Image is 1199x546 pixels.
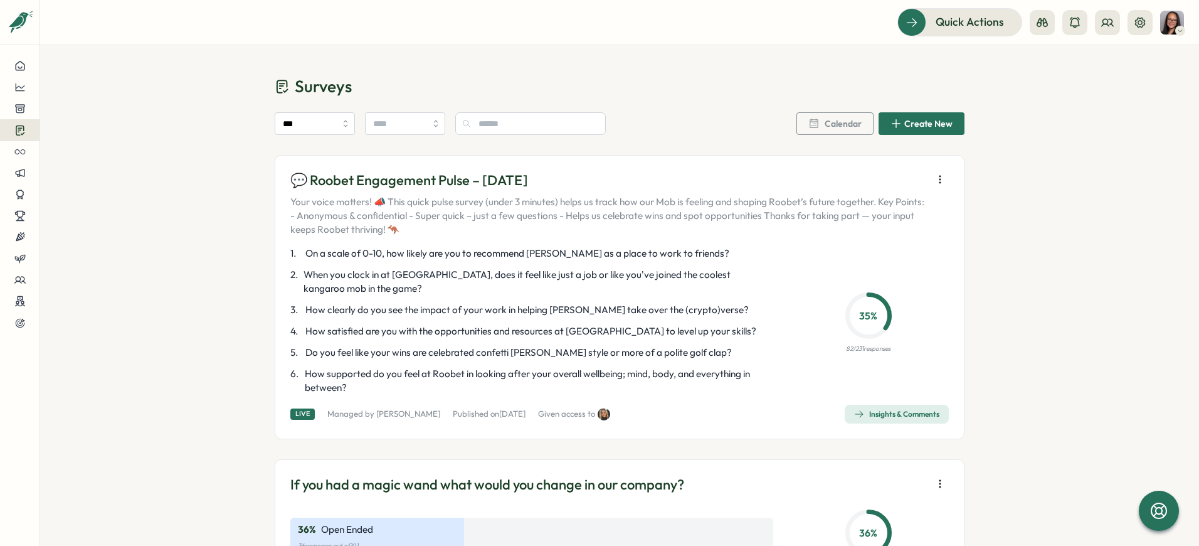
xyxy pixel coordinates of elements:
button: Create New [879,112,964,135]
span: How supported do you feel at Roobet in looking after your overall wellbeing; mind, body, and ever... [305,367,773,395]
span: When you clock in at [GEOGRAPHIC_DATA], does it feel like just a job or like you've joined the co... [304,268,773,296]
p: Managed by [327,409,440,420]
p: Open Ended [321,523,373,537]
p: Your voice matters! 📣 This quick pulse survey (under 3 minutes) helps us track how our Mob is fee... [290,195,926,237]
span: 5 . [290,346,303,360]
div: Insights & Comments [854,409,939,419]
p: If you had a magic wand what would you change in our company? [290,475,684,495]
span: How satisfied are you with the opportunities and resources at [GEOGRAPHIC_DATA] to level up your ... [305,324,756,338]
button: Insights & Comments [845,405,949,424]
p: Published on [453,409,526,420]
span: 4 . [290,324,303,338]
span: How clearly do you see the impact of your work in helping [PERSON_NAME] take over the (crypto)verse? [305,303,749,317]
button: Calendar [796,112,874,135]
span: [DATE] [499,409,526,419]
span: Quick Actions [936,14,1004,30]
span: Surveys [295,75,352,97]
span: Do you feel like your wins are celebrated confetti [PERSON_NAME] style or more of a polite golf c... [305,346,732,360]
span: On a scale of 0-10, how likely are you to recommend [PERSON_NAME] as a place to work to friends? [305,247,729,260]
span: Create New [904,119,953,128]
p: 💬 Roobet Engagement Pulse – [DATE] [290,171,926,190]
div: Live [290,409,315,419]
img: Natalie [598,408,610,420]
p: 36 % [298,523,316,537]
a: [PERSON_NAME] [376,409,440,419]
span: 6 . [290,367,302,395]
span: 3 . [290,303,303,317]
p: 82 / 231 responses [846,344,890,354]
span: Calendar [825,119,862,128]
p: Given access to [538,409,595,420]
img: Natasha Whittaker [1160,11,1184,35]
span: 2 . [290,268,301,296]
p: 36 % [849,525,888,540]
button: Quick Actions [897,8,1022,36]
span: 1 . [290,247,303,260]
p: 35 % [849,308,888,324]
